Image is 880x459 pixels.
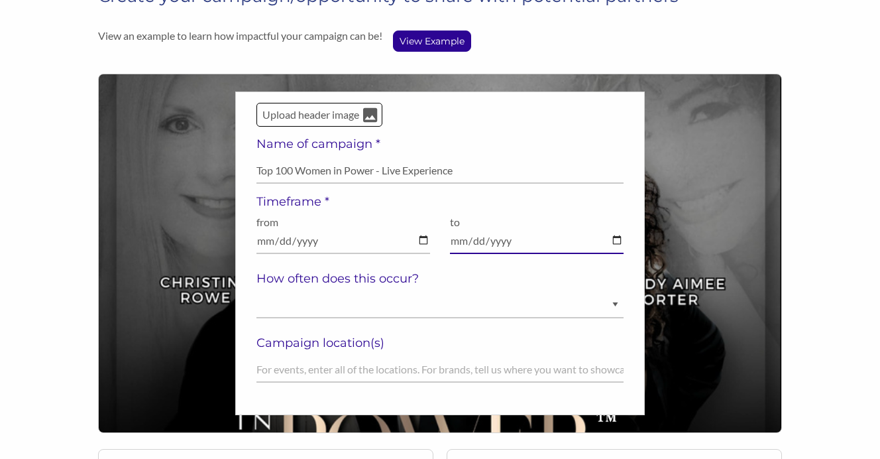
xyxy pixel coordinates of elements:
p: from [256,216,430,228]
h5: Campaign location(s) [256,336,624,350]
p: to [450,216,624,228]
h5: How often does this occur? [256,271,624,286]
input: For events, enter all of the locations. For brands, tell us where you want to showcase your organ... [256,357,624,383]
h5: Timeframe * [256,194,624,209]
h5: Name of campaign * [256,137,624,151]
p: View Example [394,31,470,51]
p: View an example to learn how impactful your campaign can be! [98,29,382,42]
input: Name of your event, cause or experience [256,158,624,184]
p: Upload header image [261,106,360,123]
